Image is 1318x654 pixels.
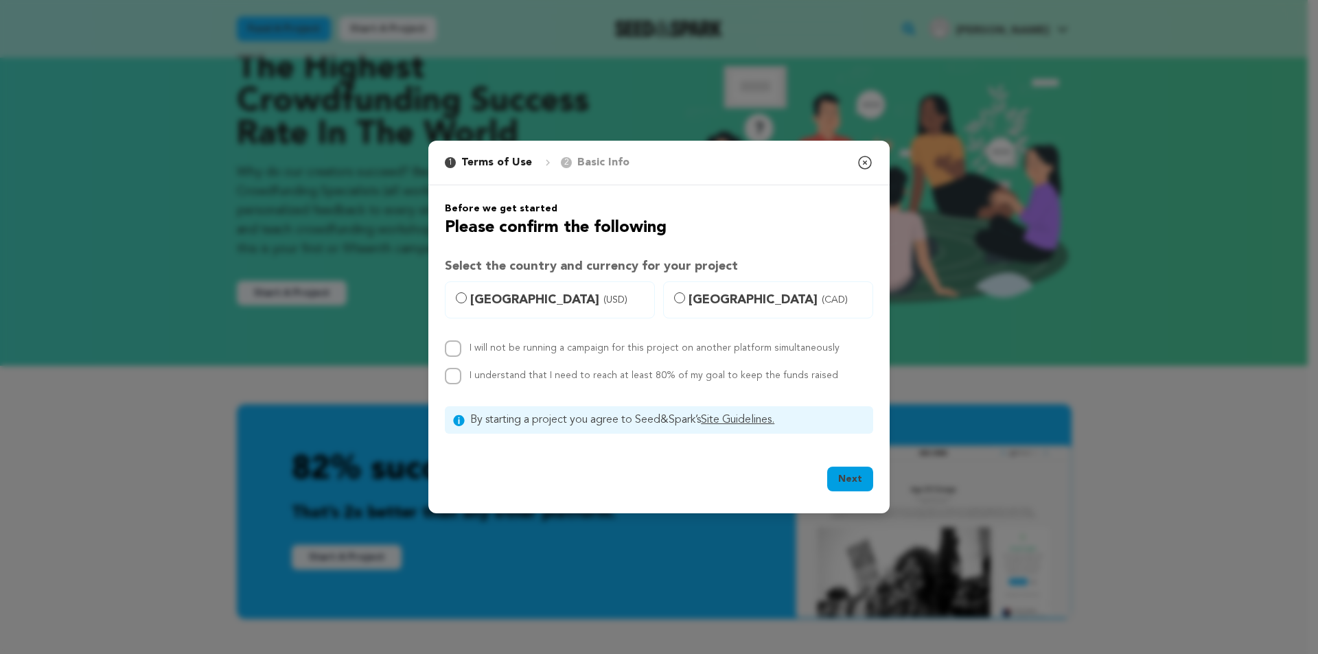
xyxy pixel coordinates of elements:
p: Terms of Use [461,154,532,171]
h6: Before we get started [445,202,873,215]
span: 1 [445,157,456,168]
span: (CAD) [822,293,848,307]
span: [GEOGRAPHIC_DATA] [470,290,646,310]
span: By starting a project you agree to Seed&Spark’s [470,412,865,428]
span: (USD) [603,293,627,307]
p: Basic Info [577,154,629,171]
h2: Please confirm the following [445,215,873,240]
h3: Select the country and currency for your project [445,257,873,276]
span: [GEOGRAPHIC_DATA] [689,290,864,310]
label: I will not be running a campaign for this project on another platform simultaneously [470,343,840,353]
a: Site Guidelines. [701,414,774,425]
button: Next [827,467,873,491]
label: I understand that I need to reach at least 80% of my goal to keep the funds raised [470,371,838,380]
span: 2 [561,157,572,168]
